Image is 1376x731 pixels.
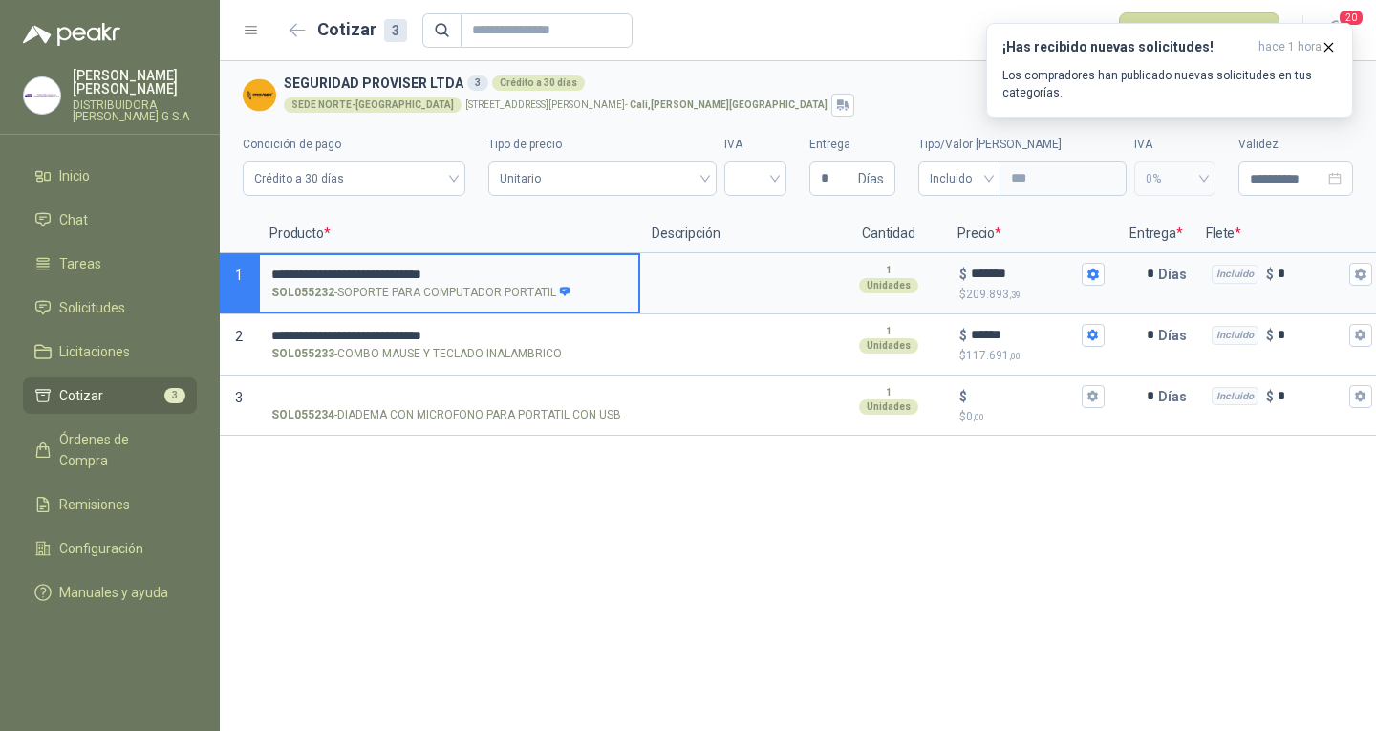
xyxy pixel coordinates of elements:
[886,324,892,339] p: 1
[59,494,130,515] span: Remisiones
[284,73,1345,94] h3: SEGURIDAD PROVISER LTDA
[59,165,90,186] span: Inicio
[23,486,197,523] a: Remisiones
[959,286,1105,304] p: $
[23,530,197,567] a: Configuración
[59,297,125,318] span: Solicitudes
[946,215,1118,253] p: Precio
[164,388,185,403] span: 3
[23,574,197,611] a: Manuales y ayuda
[59,209,88,230] span: Chat
[23,377,197,414] a: Cotizar3
[23,246,197,282] a: Tareas
[959,347,1105,365] p: $
[1349,385,1372,408] button: Incluido $
[24,77,60,114] img: Company Logo
[959,264,967,285] p: $
[73,69,197,96] p: [PERSON_NAME] [PERSON_NAME]
[271,284,571,302] p: - SOPORTE PARA COMPUTADOR PORTATIL
[271,329,627,343] input: SOL055233-COMBO MAUSE Y TECLADO INALAMBRICO
[59,582,168,603] span: Manuales y ayuda
[971,267,1078,281] input: $$209.893,39
[23,421,197,479] a: Órdenes de Compra
[1082,263,1105,286] button: $$209.893,39
[859,278,918,293] div: Unidades
[1009,351,1021,361] span: ,00
[630,99,828,110] strong: Cali , [PERSON_NAME][GEOGRAPHIC_DATA]
[1238,136,1353,154] label: Validez
[243,136,465,154] label: Condición de pago
[284,97,462,113] div: SEDE NORTE-[GEOGRAPHIC_DATA]
[973,412,984,422] span: ,00
[1278,267,1345,281] input: Incluido $
[1266,264,1274,285] p: $
[1258,39,1322,55] span: hace 1 hora
[966,349,1021,362] span: 117.691
[886,385,892,400] p: 1
[1082,324,1105,347] button: $$117.691,00
[809,136,895,154] label: Entrega
[243,78,276,112] img: Company Logo
[59,429,179,471] span: Órdenes de Compra
[488,136,716,154] label: Tipo de precio
[1319,13,1353,48] button: 20
[1212,326,1258,345] div: Incluido
[465,100,828,110] p: [STREET_ADDRESS][PERSON_NAME] -
[1278,328,1345,342] input: Incluido $
[235,329,243,344] span: 2
[1212,265,1258,284] div: Incluido
[640,215,831,253] p: Descripción
[254,164,454,193] span: Crédito a 30 días
[1266,386,1274,407] p: $
[858,162,884,195] span: Días
[971,389,1078,403] input: $$0,00
[859,399,918,415] div: Unidades
[1158,316,1194,355] p: Días
[966,410,984,423] span: 0
[492,75,585,91] div: Crédito a 30 días
[23,23,120,46] img: Logo peakr
[1009,290,1021,300] span: ,39
[235,268,243,283] span: 1
[1349,324,1372,347] button: Incluido $
[317,16,407,43] h2: Cotizar
[59,341,130,362] span: Licitaciones
[1002,67,1337,101] p: Los compradores han publicado nuevas solicitudes en tus categorías.
[1158,377,1194,416] p: Días
[918,136,1127,154] label: Tipo/Valor [PERSON_NAME]
[271,268,627,282] input: SOL055232-SOPORTE PARA COMPUTADOR PORTATIL
[1266,325,1274,346] p: $
[1134,136,1215,154] label: IVA
[1146,164,1204,193] span: 0%
[1002,39,1251,55] h3: ¡Has recibido nuevas solicitudes!
[1158,255,1194,293] p: Días
[1338,9,1365,27] span: 20
[384,19,407,42] div: 3
[500,164,704,193] span: Unitario
[859,338,918,354] div: Unidades
[1119,12,1279,49] button: Publicar cotizaciones
[23,158,197,194] a: Inicio
[59,385,103,406] span: Cotizar
[59,253,101,274] span: Tareas
[271,345,334,363] strong: SOL055233
[235,390,243,405] span: 3
[73,99,197,122] p: DISTRIBUIDORA [PERSON_NAME] G S.A
[959,408,1105,426] p: $
[23,202,197,238] a: Chat
[724,136,786,154] label: IVA
[831,215,946,253] p: Cantidad
[467,75,488,91] div: 3
[271,390,627,404] input: SOL055234-DIADEMA CON MICROFONO PARA PORTATIL CON USB
[23,333,197,370] a: Licitaciones
[23,290,197,326] a: Solicitudes
[959,386,967,407] p: $
[271,345,562,363] p: - COMBO MAUSE Y TECLADO INALAMBRICO
[959,325,967,346] p: $
[986,23,1353,118] button: ¡Has recibido nuevas solicitudes!hace 1 hora Los compradores han publicado nuevas solicitudes en ...
[1118,215,1194,253] p: Entrega
[258,215,640,253] p: Producto
[271,284,334,302] strong: SOL055232
[271,406,621,424] p: - DIADEMA CON MICROFONO PARA PORTATIL CON USB
[971,328,1078,342] input: $$117.691,00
